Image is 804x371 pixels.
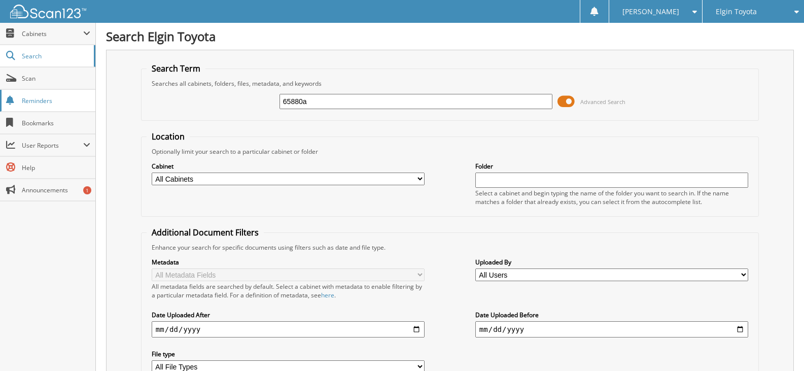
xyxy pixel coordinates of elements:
[22,74,90,83] span: Scan
[22,29,83,38] span: Cabinets
[475,189,748,206] div: Select a cabinet and begin typing the name of the folder you want to search in. If the name match...
[147,147,753,156] div: Optionally limit your search to a particular cabinet or folder
[22,52,89,60] span: Search
[10,5,86,18] img: scan123-logo-white.svg
[475,321,748,338] input: end
[22,119,90,127] span: Bookmarks
[147,243,753,252] div: Enhance your search for specific documents using filters such as date and file type.
[106,28,794,45] h1: Search Elgin Toyota
[22,96,90,105] span: Reminders
[22,186,90,194] span: Announcements
[475,162,748,171] label: Folder
[22,163,90,172] span: Help
[580,98,625,106] span: Advanced Search
[716,9,757,15] span: Elgin Toyota
[152,311,425,319] label: Date Uploaded After
[147,63,205,74] legend: Search Term
[147,79,753,88] div: Searches all cabinets, folders, files, metadata, and keywords
[147,131,190,142] legend: Location
[152,321,425,338] input: start
[147,227,264,238] legend: Additional Document Filters
[83,186,91,194] div: 1
[475,258,748,266] label: Uploaded By
[152,282,425,299] div: All metadata fields are searched by default. Select a cabinet with metadata to enable filtering b...
[152,350,425,358] label: File type
[152,258,425,266] label: Metadata
[152,162,425,171] label: Cabinet
[22,141,83,150] span: User Reports
[753,322,804,371] iframe: Chat Widget
[321,291,334,299] a: here
[622,9,679,15] span: [PERSON_NAME]
[475,311,748,319] label: Date Uploaded Before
